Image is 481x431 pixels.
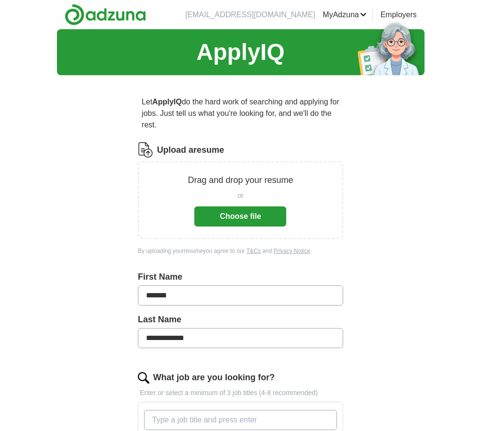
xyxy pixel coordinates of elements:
img: CV Icon [138,142,153,158]
label: First Name [138,271,343,284]
p: Drag and drop your resume [188,174,293,187]
p: Enter or select a minimum of 3 job titles (4-8 recommended) [138,388,343,398]
input: Type a job title and press enter [144,410,337,430]
img: search.png [138,372,149,384]
a: Privacy Notice [273,248,310,254]
label: Upload a resume [157,144,224,157]
img: Adzuna logo [65,4,146,25]
span: or [237,191,243,201]
label: Last Name [138,313,343,326]
strong: ApplyIQ [152,98,181,106]
a: T&Cs [246,248,261,254]
p: Let do the hard work of searching and applying for jobs. Just tell us what you're looking for, an... [138,92,343,135]
li: [EMAIL_ADDRESS][DOMAIN_NAME] [185,9,315,21]
div: By uploading your resume you agree to our and . [138,247,343,255]
a: Employers [380,9,417,21]
h1: ApplyIQ [196,35,284,69]
a: MyAdzuna [323,9,367,21]
label: What job are you looking for? [153,371,275,384]
button: Choose file [194,206,286,227]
